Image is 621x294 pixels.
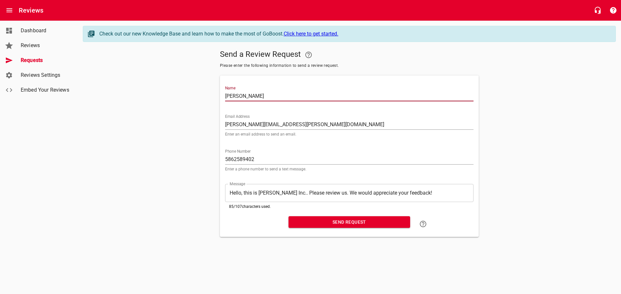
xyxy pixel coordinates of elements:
[230,190,469,196] textarea: Hello, this is [PERSON_NAME] Inc.. Please review us. We would appreciate your feedback!
[284,31,338,37] a: Click here to get started.
[605,3,621,18] button: Support Portal
[415,216,431,232] a: Learn how to "Send a Review Request"
[225,149,251,153] label: Phone Number
[590,3,605,18] button: Live Chat
[21,42,70,49] span: Reviews
[301,47,316,63] a: Your Google or Facebook account must be connected to "Send a Review Request"
[229,204,271,209] span: 85 / 107 characters used.
[21,27,70,35] span: Dashboard
[2,3,17,18] button: Open drawer
[225,115,250,118] label: Email Address
[220,47,479,63] h5: Send a Review Request
[289,216,410,228] button: Send Request
[220,63,479,69] span: Please enter the following information to send a review request.
[21,86,70,94] span: Embed Your Reviews
[225,132,474,136] p: Enter an email address to send an email.
[225,167,474,171] p: Enter a phone number to send a text message.
[294,218,405,226] span: Send Request
[225,86,235,90] label: Name
[21,71,70,79] span: Reviews Settings
[99,30,609,38] div: Check out our new Knowledge Base and learn how to make the most of GoBoost.
[21,56,70,64] span: Requests
[19,5,43,15] h6: Reviews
